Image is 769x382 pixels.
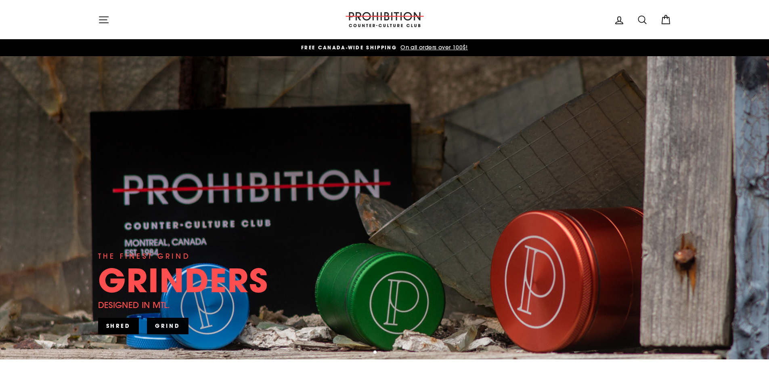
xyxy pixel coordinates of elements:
[98,251,191,262] div: THE FINEST GRIND
[98,264,268,296] div: GRINDERS
[98,318,139,334] a: SHRED
[100,43,669,52] a: FREE CANADA-WIDE SHIPPING On all orders over 100$!
[373,350,377,355] button: 1
[344,12,425,27] img: PROHIBITION COUNTER-CULTURE CLUB
[398,44,468,51] span: On all orders over 100$!
[301,44,397,51] span: FREE CANADA-WIDE SHIPPING
[147,318,189,334] a: GRIND
[98,298,170,312] div: DESIGNED IN MTL.
[394,351,398,355] button: 4
[387,351,391,355] button: 3
[381,351,385,355] button: 2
